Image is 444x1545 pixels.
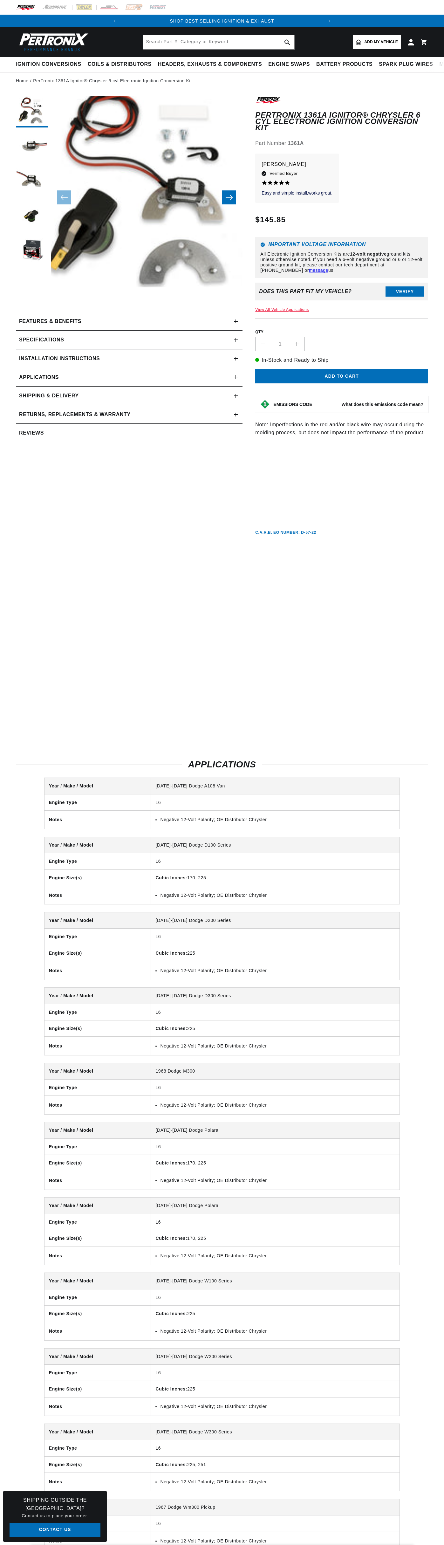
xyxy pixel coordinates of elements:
[151,1365,400,1381] td: L6
[16,77,428,84] nav: breadcrumbs
[44,837,151,853] th: Year / Make / Model
[255,139,428,148] div: Part Number:
[262,190,332,196] p: Easy and simple install,works great.
[151,1289,400,1305] td: L6
[155,951,187,956] strong: Cubic Inches:
[151,1230,400,1246] td: 170, 225
[155,1311,187,1316] strong: Cubic Inches:
[16,424,242,442] summary: Reviews
[151,1020,400,1037] td: 225
[160,1042,395,1049] li: Negative 12-Volt Polarity; OE Distributor Chrysler
[255,369,428,383] button: Add to cart
[44,886,151,904] th: Notes
[19,354,100,363] h2: Installation instructions
[108,15,121,27] button: Translation missing: en.sections.announcements.previous_announcement
[19,373,59,381] span: Applications
[350,251,386,257] strong: 12-volt negative
[151,1079,400,1095] td: L6
[364,39,398,45] span: Add my vehicle
[151,1138,400,1155] td: L6
[260,242,423,247] h6: Important Voltage Information
[44,1473,151,1491] th: Notes
[44,1138,151,1155] th: Engine Type
[151,912,400,929] td: [DATE]-[DATE] Dodge D200 Series
[255,329,428,335] label: QTY
[44,1214,151,1230] th: Engine Type
[16,312,242,331] summary: Features & Benefits
[160,1177,395,1184] li: Negative 12-Volt Polarity; OE Distributor Chrysler
[16,61,81,68] span: Ignition Conversions
[44,1456,151,1473] th: Engine Size(s)
[151,1456,400,1473] td: 225, 251
[255,530,316,535] p: C.A.R.B. EO Number: D-57-22
[386,286,424,297] button: Verify
[19,429,44,437] h2: Reviews
[44,1381,151,1397] th: Engine Size(s)
[341,402,423,407] strong: What does this emissions code mean?
[44,1020,151,1037] th: Engine Size(s)
[160,1537,395,1544] li: Negative 12-Volt Polarity; OE Distributor Chrysler
[151,1306,400,1322] td: 225
[288,141,304,146] strong: 1361A
[16,77,29,84] a: Home
[160,1478,395,1485] li: Negative 12-Volt Polarity; OE Distributor Chrysler
[121,17,323,24] div: 1 of 2
[19,392,79,400] h2: Shipping & Delivery
[121,17,323,24] div: Announcement
[160,967,395,974] li: Negative 12-Volt Polarity; OE Distributor Chrysler
[44,1079,151,1095] th: Engine Type
[44,1004,151,1020] th: Engine Type
[44,1096,151,1114] th: Notes
[151,1381,400,1397] td: 225
[10,1512,100,1519] p: Contact us to place your order.
[255,356,428,364] p: In-Stock and Ready to Ship
[270,170,297,177] span: Verified Buyer
[160,1328,395,1335] li: Negative 12-Volt Polarity; OE Distributor Chrysler
[273,402,312,407] strong: EMISSIONS CODE
[44,1306,151,1322] th: Engine Size(s)
[309,268,328,273] a: message
[44,1322,151,1340] th: Notes
[44,988,151,1004] th: Year / Make / Model
[255,214,286,225] span: $145.85
[44,869,151,886] th: Engine Size(s)
[57,190,71,204] button: Slide left
[151,1198,400,1214] td: [DATE]-[DATE] Dodge Polara
[170,18,274,24] a: SHOP BEST SELLING IGNITION & EXHAUST
[313,57,376,72] summary: Battery Products
[316,61,372,68] span: Battery Products
[379,61,433,68] span: Spark Plug Wires
[44,1063,151,1079] th: Year / Make / Model
[44,1273,151,1289] th: Year / Make / Model
[151,1004,400,1020] td: L6
[16,387,242,405] summary: Shipping & Delivery
[151,1349,400,1365] td: [DATE]-[DATE] Dodge W200 Series
[160,892,395,899] li: Negative 12-Volt Polarity; OE Distributor Chrysler
[16,368,242,387] a: Applications
[155,1386,187,1391] strong: Cubic Inches:
[88,61,152,68] span: Coils & Distributors
[19,410,131,419] h2: Returns, Replacements & Warranty
[280,35,294,49] button: search button
[44,1155,151,1171] th: Engine Size(s)
[155,1236,187,1241] strong: Cubic Inches:
[353,35,401,49] a: Add my vehicle
[44,1424,151,1440] th: Year / Make / Model
[259,289,352,294] div: Does This part fit My vehicle?
[255,307,309,312] a: View All Vehicle Applications
[16,57,85,72] summary: Ignition Conversions
[16,236,48,267] button: Load image 5 in gallery view
[151,1499,400,1515] td: 1967 Dodge Wm300 Pickup
[151,837,400,853] td: [DATE]-[DATE] Dodge D100 Series
[160,1102,395,1109] li: Negative 12-Volt Polarity; OE Distributor Chrysler
[151,1515,400,1532] td: L6
[160,1403,395,1410] li: Negative 12-Volt Polarity; OE Distributor Chrysler
[16,131,48,162] button: Load image 2 in gallery view
[155,1462,187,1467] strong: Cubic Inches:
[143,35,294,49] input: Search Part #, Category or Keyword
[155,57,265,72] summary: Headers, Exhausts & Components
[10,1496,100,1512] h3: Shipping Outside the [GEOGRAPHIC_DATA]?
[151,945,400,961] td: 225
[16,96,242,299] media-gallery: Gallery Viewer
[260,399,270,409] img: Emissions code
